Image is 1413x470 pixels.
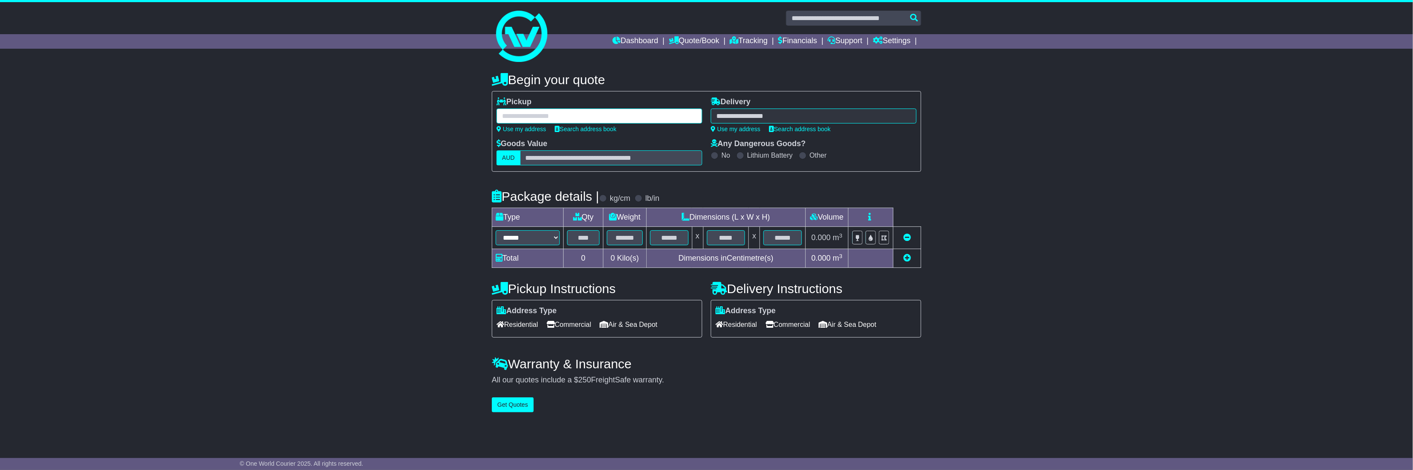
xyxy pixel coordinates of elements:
span: 0 [611,254,615,262]
sup: 3 [839,253,842,259]
td: Type [492,208,564,227]
a: Quote/Book [669,34,719,49]
label: Lithium Battery [747,151,793,159]
span: Commercial [766,318,810,331]
label: Address Type [497,306,557,316]
a: Search address book [769,126,831,132]
span: 250 [578,376,591,384]
a: Search address book [555,126,616,132]
h4: Delivery Instructions [711,282,921,296]
td: Volume [805,208,848,227]
a: Remove this item [903,233,911,242]
label: lb/in [645,194,659,203]
h4: Package details | [492,189,599,203]
td: x [749,227,760,249]
span: Residential [497,318,538,331]
a: Support [828,34,863,49]
a: Tracking [730,34,768,49]
a: Financials [778,34,817,49]
td: 0 [564,249,603,268]
a: Use my address [497,126,546,132]
a: Add new item [903,254,911,262]
span: Commercial [547,318,591,331]
td: Dimensions (L x W x H) [646,208,805,227]
label: AUD [497,150,520,165]
label: Goods Value [497,139,547,149]
a: Dashboard [612,34,658,49]
h4: Begin your quote [492,73,921,87]
div: All our quotes include a $ FreightSafe warranty. [492,376,921,385]
button: Get Quotes [492,397,534,412]
label: Delivery [711,97,751,107]
span: m [833,233,842,242]
label: Other [810,151,827,159]
label: kg/cm [610,194,630,203]
h4: Pickup Instructions [492,282,702,296]
h4: Warranty & Insurance [492,357,921,371]
td: Kilo(s) [603,249,647,268]
span: © One World Courier 2025. All rights reserved. [240,460,364,467]
td: Qty [564,208,603,227]
span: Residential [715,318,757,331]
a: Settings [873,34,910,49]
td: x [692,227,703,249]
sup: 3 [839,232,842,239]
span: m [833,254,842,262]
label: Any Dangerous Goods? [711,139,806,149]
span: 0.000 [811,254,831,262]
td: Total [492,249,564,268]
span: Air & Sea Depot [819,318,877,331]
label: Address Type [715,306,776,316]
td: Weight [603,208,647,227]
label: No [721,151,730,159]
label: Pickup [497,97,532,107]
span: Air & Sea Depot [600,318,658,331]
td: Dimensions in Centimetre(s) [646,249,805,268]
a: Use my address [711,126,760,132]
span: 0.000 [811,233,831,242]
